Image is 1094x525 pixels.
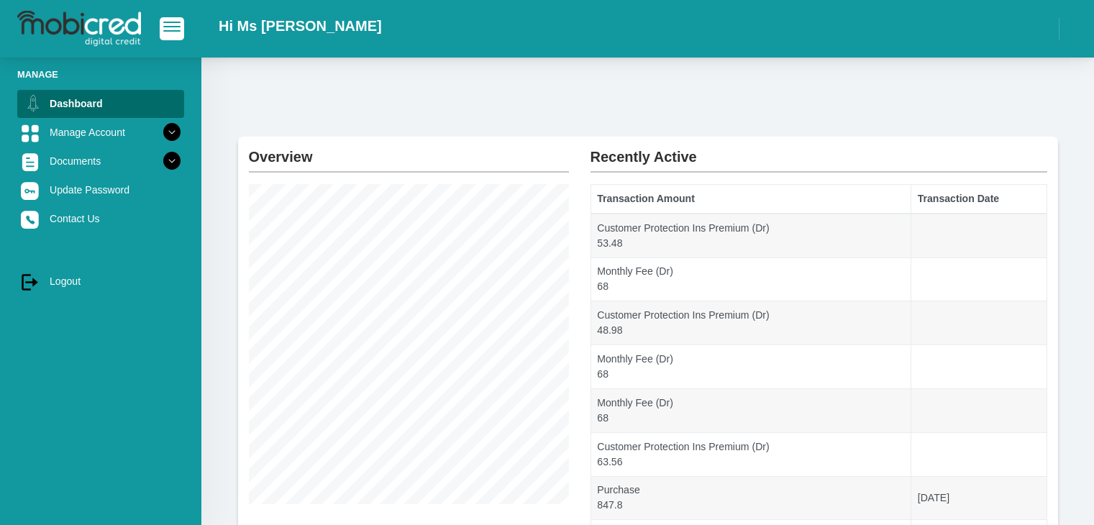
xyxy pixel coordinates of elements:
[591,301,911,345] td: Customer Protection Ins Premium (Dr) 48.98
[911,476,1047,520] td: [DATE]
[17,176,184,204] a: Update Password
[219,17,382,35] h2: Hi Ms [PERSON_NAME]
[591,476,911,520] td: Purchase 847.8
[591,432,911,476] td: Customer Protection Ins Premium (Dr) 63.56
[17,68,184,81] li: Manage
[17,119,184,146] a: Manage Account
[17,147,184,175] a: Documents
[591,185,911,214] th: Transaction Amount
[17,268,184,295] a: Logout
[17,205,184,232] a: Contact Us
[591,214,911,257] td: Customer Protection Ins Premium (Dr) 53.48
[17,11,141,47] img: logo-mobicred.svg
[249,137,569,165] h2: Overview
[591,137,1047,165] h2: Recently Active
[17,90,184,117] a: Dashboard
[591,257,911,301] td: Monthly Fee (Dr) 68
[911,185,1047,214] th: Transaction Date
[591,388,911,432] td: Monthly Fee (Dr) 68
[591,345,911,389] td: Monthly Fee (Dr) 68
